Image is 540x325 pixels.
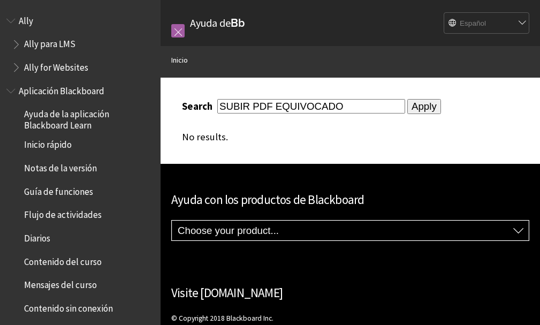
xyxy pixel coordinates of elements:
[19,12,33,26] span: Ally
[407,99,441,114] input: Apply
[182,131,519,143] div: No results.
[24,159,97,173] span: Notas de la versión
[231,16,245,30] strong: Bb
[171,191,529,209] h2: Ayuda con los productos de Blackboard
[171,54,188,67] a: Inicio
[24,229,50,244] span: Diarios
[24,299,113,314] span: Contenido sin conexión
[24,136,72,150] span: Inicio rápido
[24,183,93,197] span: Guía de funciones
[182,100,215,112] label: Search
[24,276,97,291] span: Mensajes del curso
[190,16,245,29] a: Ayuda deBb
[444,13,530,34] select: Site Language Selector
[24,253,102,267] span: Contenido del curso
[19,82,104,96] span: Aplicación Blackboard
[6,12,154,77] nav: Book outline for Anthology Ally Help
[24,35,75,50] span: Ally para LMS
[171,285,283,300] a: Visite [DOMAIN_NAME]
[24,206,102,221] span: Flujo de actividades
[24,105,153,131] span: Ayuda de la aplicación Blackboard Learn
[24,58,88,73] span: Ally for Websites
